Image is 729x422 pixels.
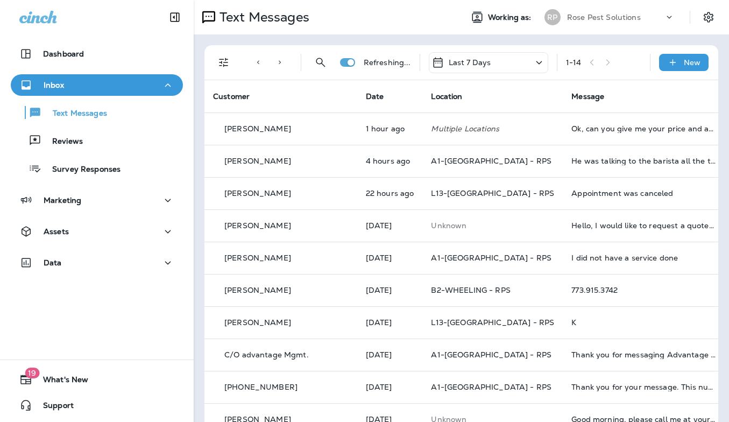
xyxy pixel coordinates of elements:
[366,350,414,359] p: Sep 22, 2025 07:04 AM
[431,156,551,166] span: A1-[GEOGRAPHIC_DATA] - RPS
[566,58,582,67] div: 1 - 14
[11,369,183,390] button: 19What's New
[431,318,554,327] span: L13-[GEOGRAPHIC_DATA] - RPS
[11,395,183,416] button: Support
[44,258,62,267] p: Data
[567,13,641,22] p: Rose Pest Solutions
[224,221,291,230] p: [PERSON_NAME]
[431,350,551,360] span: A1-[GEOGRAPHIC_DATA] - RPS
[431,285,510,295] span: B2-WHEELING - RPS
[41,165,121,175] p: Survey Responses
[11,252,183,273] button: Data
[224,124,291,133] p: [PERSON_NAME]
[699,8,718,27] button: Settings
[224,189,291,198] p: [PERSON_NAME]
[11,157,183,180] button: Survey Responses
[571,318,716,327] div: K
[571,383,716,391] div: Thank you for your message. This number does not accept incoming texts. For assistance, please co...
[213,52,235,73] button: Filters
[32,401,74,414] span: Support
[431,92,462,101] span: Location
[571,92,604,101] span: Message
[160,6,190,28] button: Collapse Sidebar
[11,221,183,242] button: Assets
[684,58,700,67] p: New
[571,350,716,359] div: Thank you for messaging Advantage Management. We are currently unavailable and will respond durin...
[310,52,331,73] button: Search Messages
[25,368,39,378] span: 19
[44,81,64,89] p: Inbox
[544,9,561,25] div: RP
[41,137,83,147] p: Reviews
[366,189,414,198] p: Sep 24, 2025 03:21 PM
[431,382,551,392] span: A1-[GEOGRAPHIC_DATA] - RPS
[571,189,716,198] div: Appointment was canceled
[571,157,716,165] div: He was talking to the barista all the time he was here
[366,286,414,294] p: Sep 23, 2025 01:20 PM
[213,92,250,101] span: Customer
[32,375,88,388] span: What's New
[215,9,309,25] p: Text Messages
[366,157,414,165] p: Sep 25, 2025 09:06 AM
[366,221,414,230] p: Sep 24, 2025 09:33 AM
[366,383,414,391] p: Sep 22, 2025 07:02 AM
[431,188,554,198] span: L13-[GEOGRAPHIC_DATA] - RPS
[11,74,183,96] button: Inbox
[571,124,716,133] div: Ok, can you give me your price and availability?
[11,189,183,211] button: Marketing
[364,58,411,67] p: Refreshing...
[366,254,414,262] p: Sep 24, 2025 08:28 AM
[43,50,84,58] p: Dashboard
[571,254,716,262] div: I did not have a service done
[44,196,81,205] p: Marketing
[366,124,414,133] p: Sep 25, 2025 11:48 AM
[571,221,716,230] div: Hello, I would like to request a quote for termite and pest inspection. What is your availability...
[431,124,554,133] p: Multiple Locations
[571,286,716,294] div: 773.915.3742
[224,157,291,165] p: [PERSON_NAME]
[431,253,551,263] span: A1-[GEOGRAPHIC_DATA] - RPS
[224,286,291,294] p: [PERSON_NAME]
[11,129,183,152] button: Reviews
[366,92,384,101] span: Date
[224,350,309,359] p: C/O advantage Mgmt.
[224,383,298,391] p: [PHONE_NUMBER]
[449,58,491,67] p: Last 7 Days
[224,318,291,327] p: [PERSON_NAME]
[42,109,107,119] p: Text Messages
[224,254,291,262] p: [PERSON_NAME]
[44,227,69,236] p: Assets
[431,221,554,230] p: This customer does not have a last location and the phone number they messaged is not assigned to...
[11,43,183,65] button: Dashboard
[488,13,534,22] span: Working as:
[11,101,183,124] button: Text Messages
[366,318,414,327] p: Sep 23, 2025 11:31 AM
